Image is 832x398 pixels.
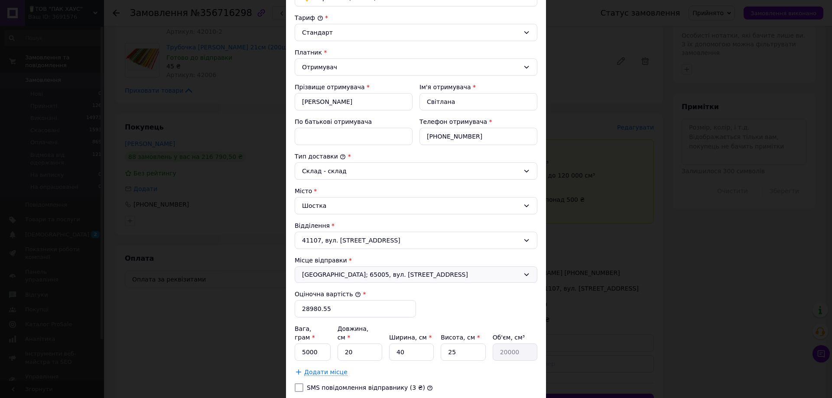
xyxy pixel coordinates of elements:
[295,197,537,214] div: Шостка
[295,256,537,265] div: Місце відправки
[389,334,432,341] label: Ширина, см
[295,221,537,230] div: Відділення
[493,333,537,342] div: Об'єм, см³
[441,334,480,341] label: Висота, см
[295,13,537,22] div: Тариф
[295,48,537,57] div: Платник
[295,325,315,341] label: Вага, грам
[419,118,487,125] label: Телефон отримувача
[295,152,537,161] div: Тип доставки
[295,187,537,195] div: Місто
[302,166,520,176] div: Склад - склад
[307,384,425,391] label: SMS повідомлення відправнику (3 ₴)
[419,128,537,145] input: +380
[295,118,372,125] label: По батькові отримувача
[338,325,369,341] label: Довжина, см
[302,270,520,279] span: [GEOGRAPHIC_DATA]; 65005, вул. [STREET_ADDRESS]
[295,291,361,298] label: Оціночна вартість
[304,369,348,376] span: Додати місце
[419,84,471,91] label: Ім'я отримувача
[302,28,520,37] div: Стандарт
[295,84,365,91] label: Прізвище отримувача
[302,62,520,72] div: Отримувач
[295,232,537,249] div: 41107, вул. [STREET_ADDRESS]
